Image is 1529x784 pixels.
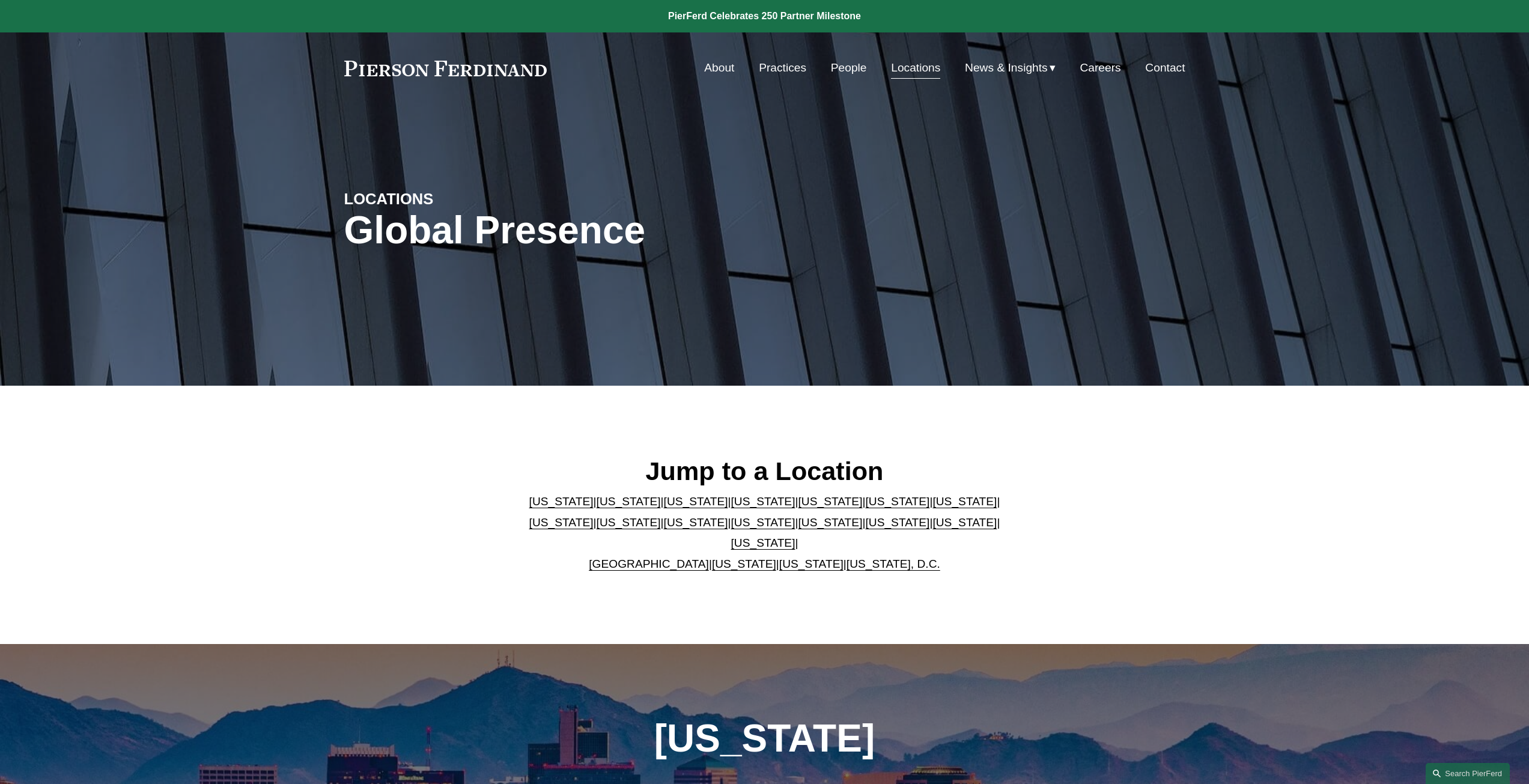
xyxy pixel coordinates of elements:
a: People [831,56,867,79]
a: [US_STATE] [932,495,997,508]
span: News & Insights [965,58,1048,79]
a: Locations [891,56,940,79]
p: | | | | | | | | | | | | | | | | | | [519,491,1010,574]
a: [US_STATE] [529,495,594,508]
a: [US_STATE] [932,516,997,529]
a: [US_STATE] [712,558,776,570]
a: [US_STATE] [664,495,728,508]
a: [US_STATE], D.C. [847,558,940,570]
a: [US_STATE] [798,495,862,508]
a: folder dropdown [965,56,1056,79]
a: [GEOGRAPHIC_DATA] [589,558,709,570]
a: [US_STATE] [731,516,795,529]
a: Search this site [1426,763,1510,784]
h2: Jump to a Location [519,455,1010,487]
a: [US_STATE] [529,516,594,529]
a: [US_STATE] [597,495,661,508]
a: [US_STATE] [865,495,929,508]
a: [US_STATE] [731,495,795,508]
a: Practices [759,56,806,79]
a: [US_STATE] [865,516,929,529]
h1: [US_STATE] [589,717,940,761]
a: [US_STATE] [779,558,844,570]
a: [US_STATE] [731,536,795,549]
a: Careers [1080,56,1120,79]
a: About [704,56,734,79]
a: [US_STATE] [798,516,862,529]
a: [US_STATE] [664,516,728,529]
h1: Global Presence [344,208,905,252]
h4: LOCATIONS [344,189,555,208]
a: [US_STATE] [597,516,661,529]
a: Contact [1145,56,1185,79]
